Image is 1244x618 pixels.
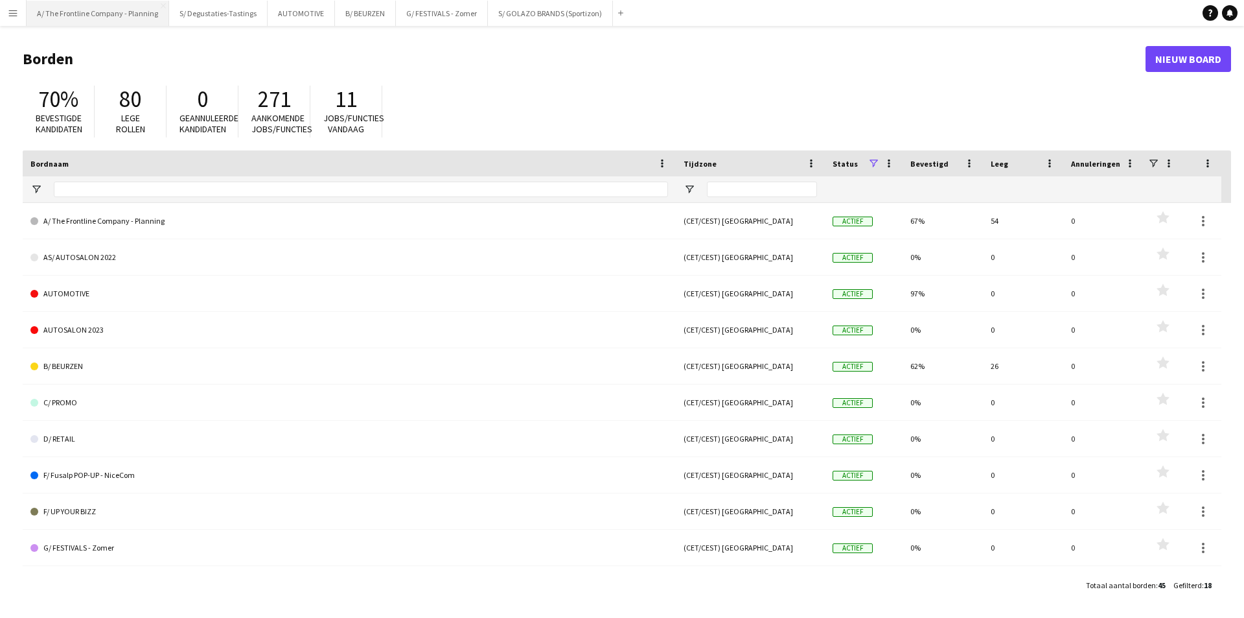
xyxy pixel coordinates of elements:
div: 26 [983,348,1063,384]
div: 0% [903,421,983,457]
span: Leeg [991,159,1008,169]
button: G/ FESTIVALS - Zomer [396,1,488,26]
div: 0 [983,385,1063,420]
div: (CET/CEST) [GEOGRAPHIC_DATA] [676,203,825,239]
button: Open Filtermenu [684,184,695,195]
span: Aankomende jobs/functies [251,112,312,135]
span: Geannuleerde kandidaten [179,112,238,135]
div: (CET/CEST) [GEOGRAPHIC_DATA] [676,276,825,311]
a: AUTOMOTIVE [30,276,668,312]
div: 97% [903,276,983,311]
button: B/ BEURZEN [335,1,396,26]
button: S/ Degustaties-Tastings [169,1,268,26]
span: Bevestigd [910,159,949,169]
button: Open Filtermenu [30,184,42,195]
a: C/ PROMO [30,385,668,421]
div: 67% [903,203,983,239]
div: 62% [903,348,983,384]
span: Actief [833,471,873,481]
a: F/ UP YOUR BIZZ [30,493,668,530]
div: 0 [1063,348,1144,384]
span: Lege rollen [116,112,145,135]
div: (CET/CEST) [GEOGRAPHIC_DATA] [676,421,825,457]
div: (CET/CEST) [GEOGRAPHIC_DATA] [676,348,825,384]
div: 0% [903,385,983,420]
button: A/ The Frontline Company - Planning [27,1,169,26]
div: 0% [903,457,983,493]
button: S/ GOLAZO BRANDS (Sportizon) [488,1,613,26]
div: 0 [983,493,1063,529]
span: 271 [258,85,291,113]
div: 0 [983,239,1063,275]
h1: Borden [23,49,1146,69]
div: 0 [1063,566,1144,602]
span: Annuleringen [1071,159,1120,169]
span: 80 [119,85,141,113]
div: 0 [1063,493,1144,529]
a: G/ FESTIVALS - Zomer [30,530,668,566]
span: 70% [38,85,78,113]
div: 54 [983,203,1063,239]
a: AUTOSALON 2023 [30,312,668,348]
div: 0% [903,239,983,275]
div: (CET/CEST) [GEOGRAPHIC_DATA] [676,530,825,565]
span: Actief [833,507,873,517]
span: 0 [197,85,208,113]
a: Nieuw board [1146,46,1231,72]
input: Tijdzone Filter Invoer [707,182,817,197]
span: Bordnaam [30,159,69,169]
div: (CET/CEST) [GEOGRAPHIC_DATA] [676,493,825,529]
div: (CET/CEST) [GEOGRAPHIC_DATA] [676,385,825,420]
div: : [1173,573,1212,598]
span: 18 [1204,580,1212,590]
div: 0 [1063,239,1144,275]
div: 0 [983,312,1063,348]
span: Actief [833,543,873,553]
div: 0% [903,312,983,348]
div: 0 [983,421,1063,457]
div: 0 [1063,385,1144,420]
a: AS/ AUTOSALON 2022 [30,239,668,276]
div: (CET/CEST) [GEOGRAPHIC_DATA] [676,312,825,348]
span: 11 [335,85,357,113]
span: Gefilterd [1173,580,1202,590]
span: Actief [833,434,873,444]
span: Totaal aantal borden [1086,580,1156,590]
a: A/ The Frontline Company - Planning [30,203,668,239]
div: (CET/CEST) [GEOGRAPHIC_DATA] [676,566,825,602]
span: Actief [833,398,873,408]
div: 0 [983,530,1063,565]
div: (CET/CEST) [GEOGRAPHIC_DATA] [676,239,825,275]
div: 0 [1063,457,1144,493]
a: B/ BEURZEN [30,348,668,385]
span: Actief [833,253,873,263]
span: Status [833,159,858,169]
a: L/ Landrover Pop-Up Store Knokke - The Red Line [30,566,668,602]
span: Bevestigde kandidaten [36,112,82,135]
input: Bordnaam Filter Invoer [54,182,668,197]
a: F/ Fusalp POP-UP - NiceCom [30,457,668,493]
div: 0% [903,566,983,602]
div: (CET/CEST) [GEOGRAPHIC_DATA] [676,457,825,493]
div: 0 [1063,530,1144,565]
div: 0% [903,493,983,529]
button: AUTOMOTIVE [268,1,335,26]
div: 0 [1063,203,1144,239]
div: 0% [903,530,983,565]
span: Jobs/functies vandaag [323,112,384,135]
span: Actief [833,289,873,299]
span: Actief [833,326,873,335]
div: 0 [983,457,1063,493]
div: : [1086,573,1166,598]
span: Actief [833,217,873,226]
span: 45 [1158,580,1166,590]
span: Tijdzone [684,159,717,169]
div: 0 [1063,276,1144,311]
span: Actief [833,362,873,372]
div: 0 [983,566,1063,602]
div: 0 [1063,421,1144,457]
div: 0 [983,276,1063,311]
div: 0 [1063,312,1144,348]
a: D/ RETAIL [30,421,668,457]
